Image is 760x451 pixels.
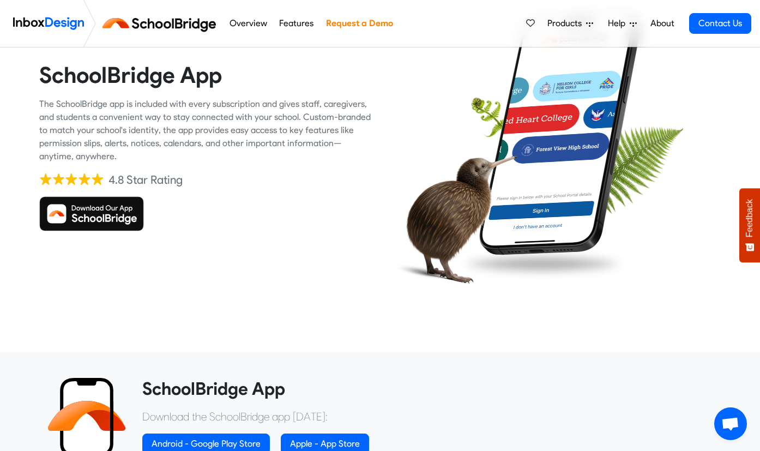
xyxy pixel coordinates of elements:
[39,196,144,231] img: Download SchoolBridge App
[142,378,713,400] heading: SchoolBridge App
[39,61,372,89] heading: SchoolBridge App
[388,136,517,296] img: kiwi_bird.png
[608,17,630,30] span: Help
[456,245,629,282] img: shadow.png
[604,13,641,34] a: Help
[276,13,317,34] a: Features
[39,98,372,163] div: The SchoolBridge app is included with every subscription and gives staff, caregivers, and student...
[739,188,760,262] button: Feedback - Show survey
[226,13,270,34] a: Overview
[100,10,223,37] img: schoolbridge logo
[647,13,677,34] a: About
[689,13,751,34] a: Contact Us
[543,13,598,34] a: Products
[474,6,646,256] img: phone.png
[745,199,755,237] span: Feedback
[108,172,183,188] div: 4.8 Star Rating
[714,407,747,440] div: Open chat
[142,408,713,425] p: Download the SchoolBridge app [DATE]:
[547,17,586,30] span: Products
[323,13,396,34] a: Request a Demo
